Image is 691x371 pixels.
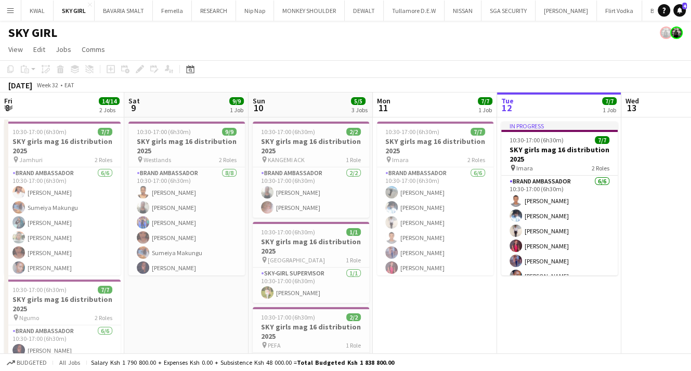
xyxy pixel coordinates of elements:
[21,1,54,21] button: KWAL
[384,1,445,21] button: Tullamore D.E.W
[660,27,672,39] app-user-avatar: simon yonni
[33,45,45,54] span: Edit
[297,359,394,366] span: Total Budgeted Ksh 1 838 800.00
[8,25,57,41] h1: SKY GIRL
[192,1,236,21] button: RESEARCH
[91,359,394,366] div: Salary Ksh 1 790 800.00 + Expenses Ksh 0.00 + Subsistence Ksh 48 000.00 =
[64,81,74,89] div: EAT
[77,43,109,56] a: Comms
[445,1,481,21] button: NISSAN
[274,1,345,21] button: MONKEY SHOULDER
[673,4,686,17] a: 4
[642,1,683,21] button: BACARDI
[8,45,23,54] span: View
[17,359,47,366] span: Budgeted
[670,27,683,39] app-user-avatar: simon yonni
[4,43,27,56] a: View
[34,81,60,89] span: Week 32
[51,43,75,56] a: Jobs
[536,1,597,21] button: [PERSON_NAME]
[57,359,82,366] span: All jobs
[153,1,192,21] button: Femella
[597,1,642,21] button: Flirt Vodka
[82,45,105,54] span: Comms
[56,45,71,54] span: Jobs
[95,1,153,21] button: BAVARIA SMALT
[345,1,384,21] button: DEWALT
[29,43,49,56] a: Edit
[5,357,48,368] button: Budgeted
[682,3,687,9] span: 4
[8,80,32,90] div: [DATE]
[481,1,536,21] button: SGA SECURITY
[54,1,95,21] button: SKY GIRL
[236,1,274,21] button: Nip Nap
